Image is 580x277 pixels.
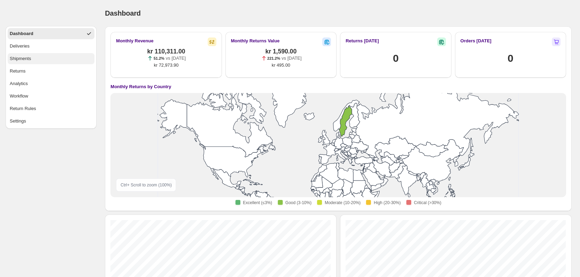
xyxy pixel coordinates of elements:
[116,178,176,192] div: Ctrl + Scroll to zoom ( 100 %)
[231,37,280,44] h2: Monthly Returns Value
[243,200,272,205] span: Excellent (≤3%)
[10,55,31,62] span: Shipments
[393,51,398,65] h1: 0
[267,56,280,60] span: 221.2%
[154,56,164,60] span: 51.2%
[10,30,33,37] span: Dashboard
[8,66,94,77] button: Returns
[10,68,26,75] span: Returns
[508,51,513,65] h1: 0
[116,37,154,44] h2: Monthly Revenue
[282,55,302,62] p: vs [DATE]
[461,37,491,44] h2: Orders [DATE]
[10,105,36,112] span: Return Rules
[110,83,171,90] h4: Monthly Returns by Country
[414,200,441,205] span: Critical (>30%)
[8,53,94,64] button: Shipments
[8,116,94,127] button: Settings
[166,55,186,62] p: vs [DATE]
[8,78,94,89] button: Analytics
[147,48,185,55] span: kr 110,311.00
[8,41,94,52] button: Deliveries
[8,91,94,102] button: Workflow
[8,28,94,39] button: Dashboard
[346,37,379,44] h2: Returns [DATE]
[272,62,290,69] span: kr 495.00
[10,93,28,100] span: Workflow
[10,118,26,125] span: Settings
[374,200,400,205] span: High (20-30%)
[10,43,30,50] span: Deliveries
[8,103,94,114] button: Return Rules
[265,48,297,55] span: kr 1,590.00
[10,80,28,87] span: Analytics
[154,62,179,69] span: kr 72,973.90
[285,200,312,205] span: Good (3-10%)
[105,9,141,17] span: Dashboard
[325,200,361,205] span: Moderate (10-20%)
